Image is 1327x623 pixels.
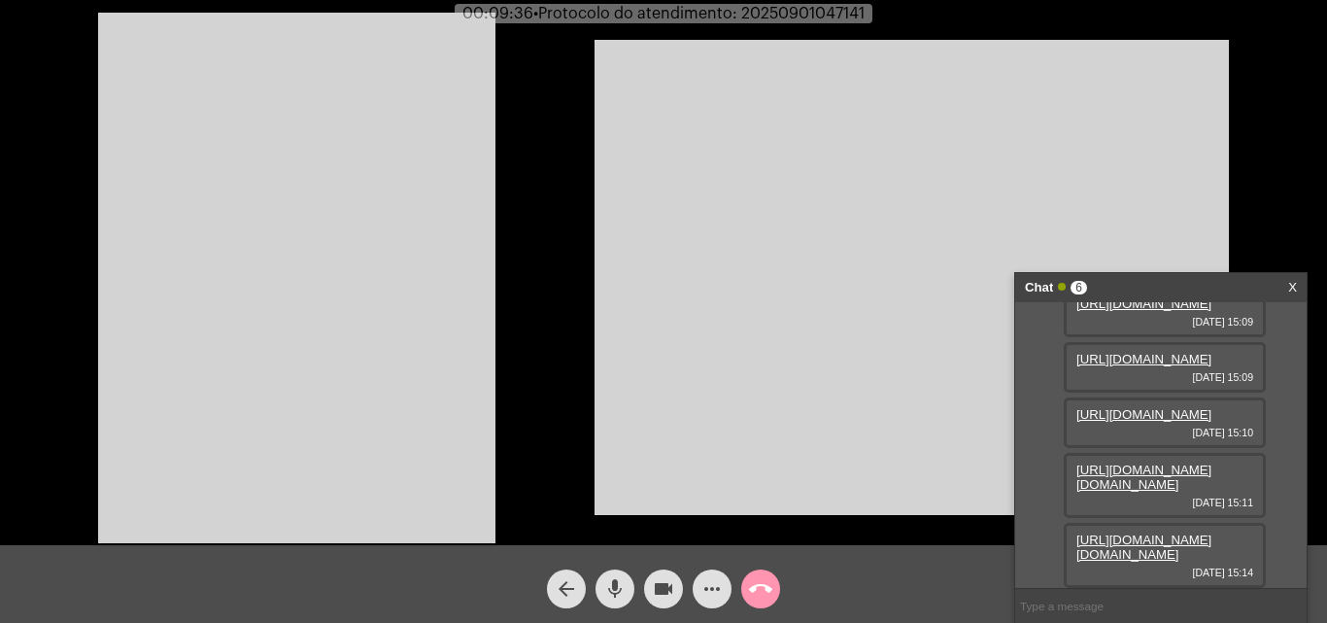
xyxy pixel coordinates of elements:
[1076,427,1253,438] span: [DATE] 15:10
[1058,283,1066,291] span: Online
[603,577,627,601] mat-icon: mic
[533,6,538,21] span: •
[1076,296,1211,311] a: [URL][DOMAIN_NAME]
[1076,533,1211,562] a: [URL][DOMAIN_NAME][DOMAIN_NAME]
[462,6,533,21] span: 00:09:36
[749,577,772,601] mat-icon: call_end
[1076,371,1253,383] span: [DATE] 15:09
[1076,352,1211,366] a: [URL][DOMAIN_NAME]
[555,577,578,601] mat-icon: arrow_back
[700,577,724,601] mat-icon: more_horiz
[652,577,675,601] mat-icon: videocam
[533,6,865,21] span: Protocolo do atendimento: 20250901047141
[1076,407,1211,422] a: [URL][DOMAIN_NAME]
[1076,316,1253,328] span: [DATE] 15:09
[1015,589,1307,623] input: Type a message
[1076,463,1211,492] a: [URL][DOMAIN_NAME][DOMAIN_NAME]
[1071,281,1087,294] span: 6
[1025,273,1053,302] strong: Chat
[1076,567,1253,578] span: [DATE] 15:14
[1076,497,1253,508] span: [DATE] 15:11
[1288,273,1297,302] a: X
